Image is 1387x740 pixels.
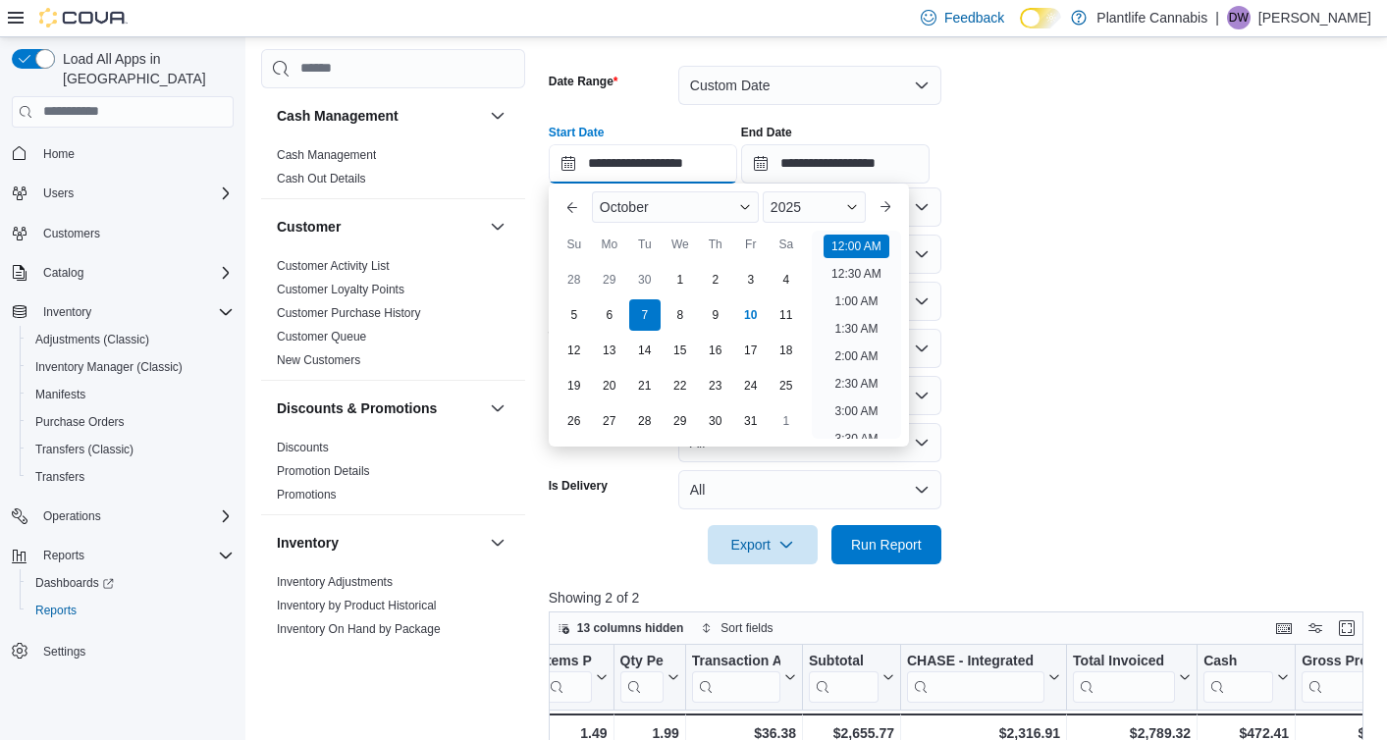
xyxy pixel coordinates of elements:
div: Items Per Transaction [543,652,592,702]
div: Cash [1203,652,1273,670]
div: day-27 [594,405,625,437]
div: day-23 [700,370,731,401]
button: Operations [35,504,109,528]
button: Reports [35,544,92,567]
a: Cash Out Details [277,172,366,185]
a: Transfers [27,465,92,489]
span: Inventory On Hand by Package [277,621,441,637]
div: Subtotal [809,652,879,670]
span: Settings [35,638,234,662]
button: Total Invoiced [1073,652,1191,702]
h3: Cash Management [277,106,399,126]
span: Purchase Orders [35,414,125,430]
span: Transfers (Classic) [27,438,234,461]
span: Manifests [27,383,234,406]
div: CHASE - Integrated [907,652,1044,702]
div: day-24 [735,370,767,401]
a: Manifests [27,383,93,406]
div: Discounts & Promotions [261,436,525,514]
span: Sort fields [720,620,773,636]
span: Home [35,141,234,166]
p: Plantlife Cannabis [1096,6,1207,29]
span: Run Report [851,535,922,555]
div: Qty Per Transaction [619,652,663,702]
div: Cash Management [261,143,525,198]
div: Items Per Transaction [543,652,592,670]
a: Inventory by Product Historical [277,599,437,612]
span: Users [43,185,74,201]
button: Cash [1203,652,1289,702]
div: day-21 [629,370,661,401]
button: Catalog [4,259,241,287]
button: Export [708,525,818,564]
span: Export [720,525,806,564]
div: day-15 [665,335,696,366]
div: Cash [1203,652,1273,702]
span: Catalog [43,265,83,281]
span: Operations [43,508,101,524]
button: Users [35,182,81,205]
button: Transaction Average [692,652,796,702]
span: Users [35,182,234,205]
span: Dashboards [35,575,114,591]
div: Th [700,229,731,260]
span: Adjustments (Classic) [35,332,149,347]
button: Cash Management [486,104,509,128]
div: day-6 [594,299,625,331]
span: Catalog [35,261,234,285]
div: day-3 [735,264,767,295]
div: day-8 [665,299,696,331]
li: 12:00 AM [824,235,889,258]
span: DW [1229,6,1249,29]
button: Inventory [486,531,509,555]
button: Home [4,139,241,168]
label: End Date [741,125,792,140]
div: day-13 [594,335,625,366]
button: 13 columns hidden [550,616,692,640]
div: Tu [629,229,661,260]
li: 1:00 AM [827,290,885,313]
span: October [600,199,649,215]
button: Open list of options [914,199,930,215]
span: Reports [27,599,234,622]
div: day-14 [629,335,661,366]
div: Customer [261,254,525,380]
div: day-1 [771,405,802,437]
div: Fr [735,229,767,260]
span: New Customers [277,352,360,368]
div: day-31 [735,405,767,437]
span: Feedback [944,8,1004,27]
span: Inventory by Product Historical [277,598,437,613]
button: Inventory Manager (Classic) [20,353,241,381]
div: day-12 [559,335,590,366]
div: Total Invoiced [1073,652,1175,702]
button: Qty Per Transaction [619,652,678,702]
div: day-2 [700,264,731,295]
p: Showing 2 of 2 [549,588,1371,608]
div: day-30 [629,264,661,295]
a: Transfers (Classic) [27,438,141,461]
span: Customers [43,226,100,241]
button: Inventory [4,298,241,326]
button: Run Report [831,525,941,564]
button: Transfers (Classic) [20,436,241,463]
button: Discounts & Promotions [277,398,482,418]
nav: Complex example [12,132,234,716]
button: Inventory [277,533,482,553]
div: day-25 [771,370,802,401]
li: 2:30 AM [827,372,885,396]
span: 13 columns hidden [577,620,684,636]
a: Adjustments (Classic) [27,328,157,351]
button: Discounts & Promotions [486,396,509,420]
a: Dashboards [27,571,122,595]
button: Custom Date [678,66,941,105]
span: Reports [43,548,84,563]
button: Enter fullscreen [1335,616,1359,640]
a: New Customers [277,353,360,367]
a: Purchase Orders [27,410,133,434]
a: Customer Activity List [277,259,390,273]
a: Inventory Adjustments [277,575,393,589]
div: CHASE - Integrated [907,652,1044,670]
h3: Discounts & Promotions [277,398,437,418]
li: 1:30 AM [827,317,885,341]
